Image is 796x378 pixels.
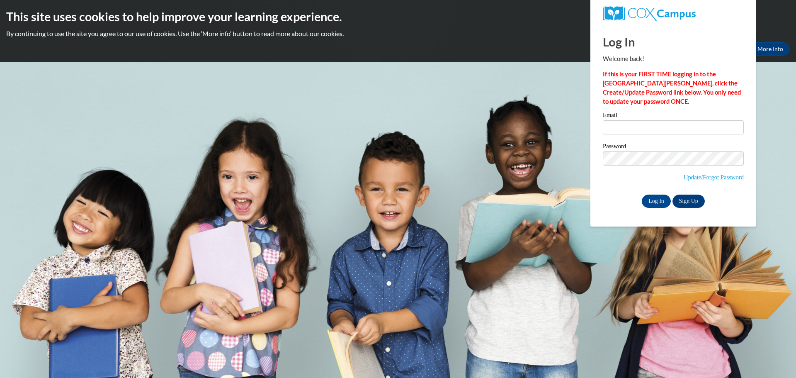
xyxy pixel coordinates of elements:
a: Update/Forgot Password [684,174,744,180]
label: Password [603,143,744,151]
img: COX Campus [603,6,696,21]
a: More Info [751,42,790,56]
a: Sign Up [672,195,705,208]
input: Log In [642,195,671,208]
label: Email [603,112,744,120]
strong: If this is your FIRST TIME logging in to the [GEOGRAPHIC_DATA][PERSON_NAME], click the Create/Upd... [603,71,741,105]
p: Welcome back! [603,54,744,63]
h2: This site uses cookies to help improve your learning experience. [6,8,790,25]
p: By continuing to use the site you agree to our use of cookies. Use the ‘More info’ button to read... [6,29,790,38]
a: COX Campus [603,6,744,21]
h1: Log In [603,33,744,50]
